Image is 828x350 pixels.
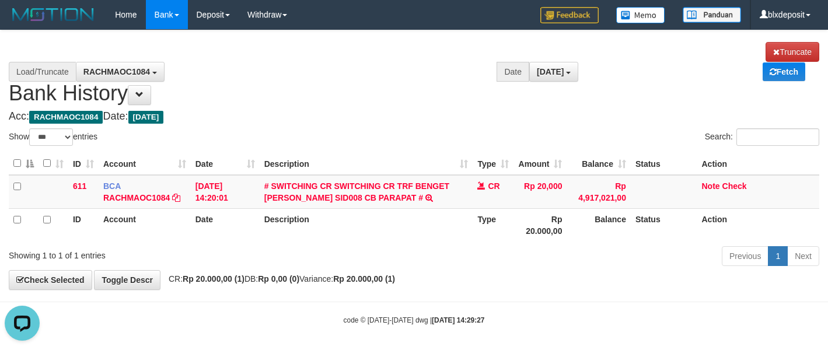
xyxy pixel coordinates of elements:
[9,6,97,23] img: MOTION_logo.png
[183,274,244,283] strong: Rp 20.000,00 (1)
[76,62,165,82] button: RACHMAOC1084
[9,245,336,261] div: Showing 1 to 1 of 1 entries
[9,42,819,105] h1: Bank History
[683,7,741,23] img: panduan.png
[473,208,513,242] th: Type
[333,274,395,283] strong: Rp 20.000,00 (1)
[29,128,73,146] select: Showentries
[264,181,449,202] a: # SWITCHING CR SWITCHING CR TRF BENGET [PERSON_NAME] SID008 CB PARAPAT #
[697,208,820,242] th: Action
[94,270,160,290] a: Toggle Descr
[540,7,599,23] img: Feedback.jpg
[787,246,819,266] a: Next
[768,246,788,266] a: 1
[258,274,299,283] strong: Rp 0,00 (0)
[488,181,499,191] span: CR
[567,208,630,242] th: Balance
[513,152,567,175] th: Amount: activate to sort column ascending
[9,111,819,123] h4: Acc: Date:
[473,152,513,175] th: Type: activate to sort column ascending
[163,274,395,283] span: CR: DB: Variance:
[191,208,260,242] th: Date
[631,208,697,242] th: Status
[513,208,567,242] th: Rp 20.000,00
[9,270,92,290] a: Check Selected
[616,7,665,23] img: Button%20Memo.svg
[722,181,747,191] a: Check
[99,152,191,175] th: Account: activate to sort column ascending
[5,5,40,40] button: Open LiveChat chat widget
[29,111,103,124] span: RACHMAOC1084
[191,175,260,209] td: [DATE] 14:20:01
[697,152,820,175] th: Action
[103,181,121,191] span: BCA
[702,181,720,191] a: Note
[736,128,819,146] input: Search:
[99,208,191,242] th: Account
[260,152,473,175] th: Description: activate to sort column ascending
[631,152,697,175] th: Status
[763,62,805,81] a: Fetch
[513,175,567,209] td: Rp 20,000
[497,62,529,82] div: Date
[103,193,170,202] a: RACHMAOC1084
[191,152,260,175] th: Date: activate to sort column ascending
[722,246,768,266] a: Previous
[529,62,578,82] button: [DATE]
[9,152,39,175] th: : activate to sort column descending
[9,62,76,82] div: Load/Truncate
[567,175,630,209] td: Rp 4,917,021,00
[537,67,564,76] span: [DATE]
[68,152,99,175] th: ID: activate to sort column ascending
[766,42,819,62] a: Truncate
[567,152,630,175] th: Balance: activate to sort column ascending
[68,208,99,242] th: ID
[705,128,819,146] label: Search:
[172,193,180,202] a: Copy RACHMAOC1084 to clipboard
[83,67,150,76] span: RACHMAOC1084
[260,208,473,242] th: Description
[432,316,484,324] strong: [DATE] 14:29:27
[128,111,164,124] span: [DATE]
[344,316,485,324] small: code © [DATE]-[DATE] dwg |
[39,152,68,175] th: : activate to sort column ascending
[9,128,97,146] label: Show entries
[73,181,86,191] span: 611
